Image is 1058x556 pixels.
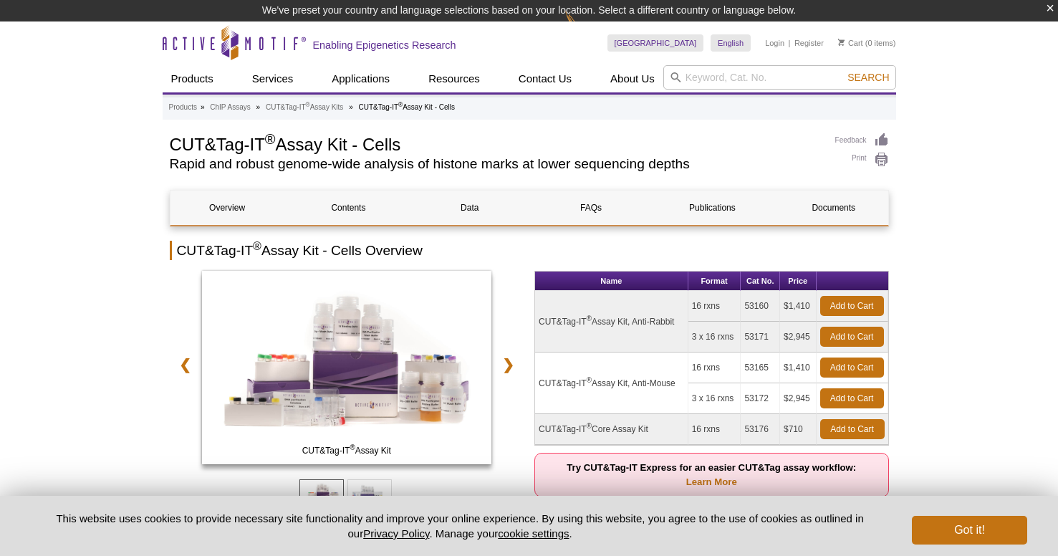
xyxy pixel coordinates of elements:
a: Overview [170,191,284,225]
img: Change Here [565,11,603,44]
a: Documents [776,191,890,225]
td: $710 [780,414,817,445]
li: CUT&Tag-IT Assay Kit - Cells [358,103,455,111]
td: $2,945 [780,322,817,353]
sup: ® [306,101,310,108]
li: » [349,103,353,111]
td: CUT&Tag-IT Assay Kit, Anti-Rabbit [535,291,688,353]
img: CUT&Tag-IT Assay Kit [202,271,492,464]
td: 3 x 16 rxns [688,322,741,353]
a: Publications [655,191,769,225]
sup: ® [350,444,355,451]
a: CUT&Tag-IT®Assay Kits [266,101,343,114]
td: 16 rxns [688,414,741,445]
span: Search [847,72,889,83]
a: Contents [292,191,405,225]
a: Services [244,65,302,92]
a: FAQs [534,191,648,225]
li: | [789,34,791,52]
a: Add to Cart [820,419,885,439]
a: Products [163,65,222,92]
a: Cart [838,38,863,48]
a: Products [169,101,197,114]
p: This website uses cookies to provide necessary site functionality and improve your online experie... [32,511,889,541]
a: Register [794,38,824,48]
td: 16 rxns [688,291,741,322]
td: $1,410 [780,353,817,383]
h1: CUT&Tag-IT Assay Kit - Cells [170,133,821,154]
h2: Rapid and robust genome-wide analysis of histone marks at lower sequencing depths [170,158,821,171]
sup: ® [587,315,592,322]
strong: Try CUT&Tag-IT Express for an easier CUT&Tag assay workflow: [567,462,856,487]
button: cookie settings [498,527,569,540]
td: 3 x 16 rxns [688,383,741,414]
li: » [201,103,205,111]
td: 53165 [741,353,780,383]
input: Keyword, Cat. No. [663,65,896,90]
a: Contact Us [510,65,580,92]
a: CUT&Tag-IT Assay Kit [202,271,492,469]
a: English [711,34,751,52]
sup: ® [587,376,592,384]
h2: Enabling Epigenetics Research [313,39,456,52]
a: Add to Cart [820,327,884,347]
li: » [256,103,261,111]
span: CUT&Tag-IT Assay Kit [205,444,489,458]
a: Add to Cart [820,296,884,316]
td: CUT&Tag-IT Assay Kit, Anti-Mouse [535,353,688,414]
td: 53176 [741,414,780,445]
sup: ® [398,101,403,108]
a: Add to Cart [820,358,884,378]
a: Print [835,152,889,168]
a: ❮ [170,348,201,381]
a: About Us [602,65,663,92]
sup: ® [253,240,261,252]
button: Got it! [912,516,1026,545]
a: ❯ [493,348,524,381]
a: Applications [323,65,398,92]
td: $2,945 [780,383,817,414]
sup: ® [265,131,276,147]
a: Privacy Policy [363,527,429,540]
td: 53172 [741,383,780,414]
img: Your Cart [838,39,845,46]
td: $1,410 [780,291,817,322]
a: Learn More [686,476,737,487]
a: Data [413,191,526,225]
a: Add to Cart [820,388,884,408]
td: CUT&Tag-IT Core Assay Kit [535,414,688,445]
a: ChIP Assays [210,101,251,114]
a: Resources [420,65,489,92]
h2: CUT&Tag-IT Assay Kit - Cells Overview [170,241,889,260]
button: Search [843,71,893,84]
a: Feedback [835,133,889,148]
th: Cat No. [741,272,780,291]
th: Name [535,272,688,291]
td: 53160 [741,291,780,322]
th: Format [688,272,741,291]
a: Login [765,38,784,48]
a: [GEOGRAPHIC_DATA] [607,34,704,52]
sup: ® [587,422,592,430]
th: Price [780,272,817,291]
li: (0 items) [838,34,896,52]
td: 16 rxns [688,353,741,383]
td: 53171 [741,322,780,353]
